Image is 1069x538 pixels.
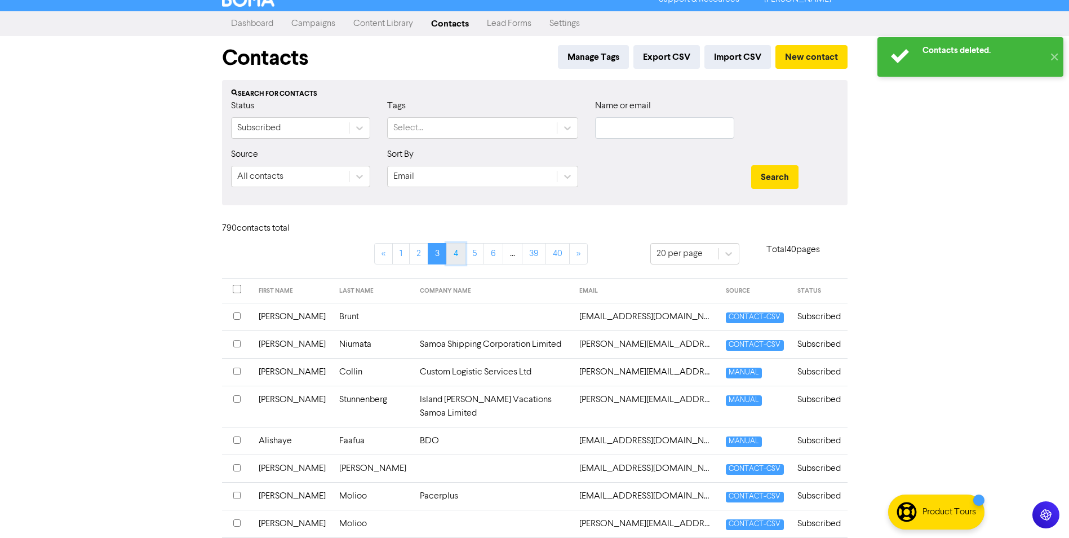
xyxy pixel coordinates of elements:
th: COMPANY NAME [413,279,573,303]
a: « [374,243,393,264]
a: Content Library [344,12,422,35]
span: MANUAL [726,368,761,378]
th: LAST NAME [332,279,413,303]
span: CONTACT-CSV [726,492,783,502]
td: Island [PERSON_NAME] Vacations Samoa Limited [413,386,573,427]
td: [PERSON_NAME] [252,510,332,537]
h1: Contacts [222,45,308,71]
div: Email [393,170,414,183]
td: Brunt [332,303,413,330]
td: Molioo [332,482,413,510]
td: Subscribed [791,303,848,330]
a: Page 39 [522,243,546,264]
th: SOURCE [719,279,790,303]
button: Import CSV [704,45,771,69]
div: 20 per page [657,247,703,261]
td: Pacerplus [413,482,573,510]
td: Niumata [332,330,413,358]
a: » [569,243,588,264]
td: [PERSON_NAME] [252,358,332,386]
span: MANUAL [726,436,761,447]
span: CONTACT-CSV [726,464,783,475]
td: Collin [332,358,413,386]
button: New contact [775,45,848,69]
span: MANUAL [726,395,761,406]
td: alise.stunnenberg@gmail.com [573,386,719,427]
a: Page 3 is your current page [428,243,447,264]
td: alishaye.faafua@bdo.ws [573,427,719,455]
td: BDO [413,427,573,455]
span: CONTACT-CSV [726,312,783,323]
button: Export CSV [633,45,700,69]
div: All contacts [237,170,283,183]
a: Campaigns [282,12,344,35]
td: Subscribed [791,386,848,427]
td: [PERSON_NAME] [252,303,332,330]
td: alicia@customlogistic.com [573,358,719,386]
p: Total 40 pages [739,243,848,257]
a: Dashboard [222,12,282,35]
td: Subscribed [791,330,848,358]
td: alisoria1406@hotmail.com [573,455,719,482]
td: [PERSON_NAME] [252,482,332,510]
button: Manage Tags [558,45,629,69]
div: Subscribed [237,121,281,135]
td: Samoa Shipping Corporation Limited [413,330,573,358]
th: EMAIL [573,279,719,303]
td: alistair.molioo@pacerplus.org [573,510,719,537]
div: Select... [393,121,423,135]
th: FIRST NAME [252,279,332,303]
td: alice.leota@samoaonline.ws [573,330,719,358]
td: Subscribed [791,482,848,510]
td: Subscribed [791,427,848,455]
label: Source [231,148,258,161]
button: Search [751,165,799,189]
a: Page 4 [446,243,465,264]
label: Status [231,99,254,113]
td: Subscribed [791,358,848,386]
td: Alishaye [252,427,332,455]
td: alistair.molioo95@gmail.com [573,482,719,510]
label: Name or email [595,99,651,113]
a: Page 5 [465,243,484,264]
td: alexb@ahliki.com [573,303,719,330]
a: Page 2 [409,243,428,264]
td: [PERSON_NAME] [332,455,413,482]
td: [PERSON_NAME] [252,386,332,427]
td: Faafua [332,427,413,455]
td: [PERSON_NAME] [252,330,332,358]
td: [PERSON_NAME] [252,455,332,482]
a: Settings [540,12,589,35]
h6: 790 contact s total [222,223,312,234]
iframe: Chat Widget [1013,484,1069,538]
td: Subscribed [791,455,848,482]
td: Subscribed [791,510,848,537]
td: Stunnenberg [332,386,413,427]
label: Sort By [387,148,414,161]
div: Search for contacts [231,89,839,99]
a: Lead Forms [478,12,540,35]
a: Contacts [422,12,478,35]
td: Custom Logistic Services Ltd [413,358,573,386]
span: CONTACT-CSV [726,340,783,351]
th: STATUS [791,279,848,303]
span: CONTACT-CSV [726,519,783,530]
a: Page 6 [484,243,503,264]
label: Tags [387,99,406,113]
div: Contacts deleted. [922,45,1044,56]
td: Molioo [332,510,413,537]
a: Page 1 [392,243,410,264]
a: Page 40 [545,243,570,264]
